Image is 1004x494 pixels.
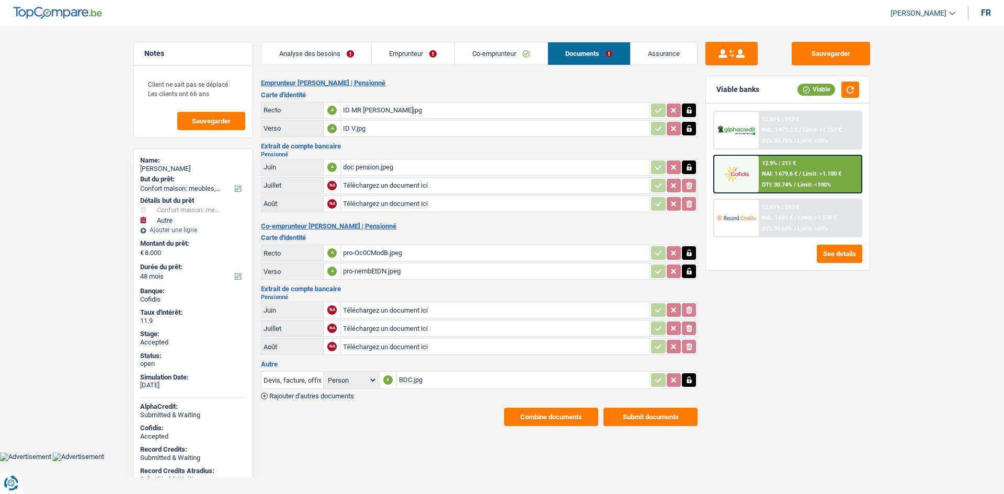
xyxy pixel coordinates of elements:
[797,225,828,232] span: Limit: <60%
[762,214,793,221] span: NAI: 1 681 €
[140,197,246,205] div: Détails but du prêt
[603,408,698,426] button: Submit documents
[261,294,698,300] h2: Pensionné
[140,308,246,317] div: Taux d'intérêt:
[799,170,801,177] span: /
[327,199,337,209] div: NA
[327,324,337,333] div: NA
[891,9,946,18] span: [PERSON_NAME]
[192,118,231,124] span: Sauvegarder
[343,263,647,279] div: pro-nembEtDN.jpeg
[794,214,796,221] span: /
[327,305,337,315] div: NA
[327,181,337,190] div: NA
[798,214,837,221] span: Limit: >1.506 €
[504,408,598,426] button: Combine documents
[140,411,246,419] div: Submitted & Waiting
[261,234,698,241] h3: Carte d'identité
[264,249,321,257] div: Recto
[261,285,698,292] h3: Extrait de compte bancaire
[817,245,862,263] button: See details
[140,295,246,304] div: Cofidis
[717,164,756,183] img: Cofidis
[762,225,792,232] span: DTI: 30.68%
[261,361,698,367] h3: Autre
[140,249,144,257] span: €
[261,42,371,65] a: Analyse des besoins
[327,267,337,276] div: A
[762,160,796,167] div: 12.9% | 211 €
[762,170,797,177] span: NAI: 1 679,6 €
[799,127,801,133] span: /
[140,317,246,325] div: 11.9
[261,393,354,399] button: Rajouter d'autres documents
[261,152,698,157] h2: Pensionné
[264,268,321,275] div: Verso
[144,49,242,58] h5: Notes
[264,306,321,314] div: Juin
[140,381,246,389] div: [DATE]
[140,175,244,183] label: But du prêt:
[327,342,337,351] div: NA
[797,137,828,144] span: Limit: <50%
[762,181,792,188] span: DTI: 30.74%
[140,287,246,295] div: Banque:
[261,91,698,98] h3: Carte d'identité
[797,181,831,188] span: Limit: <100%
[264,124,321,132] div: Verso
[261,143,698,150] h3: Extrait de compte bancaire
[882,5,955,22] a: [PERSON_NAME]
[140,338,246,347] div: Accepted
[264,106,321,114] div: Recto
[177,112,245,130] button: Sauvegarder
[140,403,246,411] div: AlphaCredit:
[140,432,246,441] div: Accepted
[140,467,246,475] div: Record Credits Atradius:
[631,42,698,65] a: Assurance
[372,42,454,65] a: Emprunteur
[140,226,246,234] div: Ajouter une ligne
[140,360,246,368] div: open
[797,84,835,95] div: Viable
[269,393,354,399] span: Rajouter d'autres documents
[140,454,246,462] div: Submitted & Waiting
[803,170,841,177] span: Limit: >1.100 €
[455,42,547,65] a: Co-emprunteur
[343,159,647,175] div: doc pension.jpeg
[762,116,799,123] div: 12.99% | 212 €
[140,156,246,165] div: Name:
[140,239,244,248] label: Montant du prêt:
[327,124,337,133] div: A
[261,222,698,231] h2: Co-emprunteur [PERSON_NAME] | Pensionné
[794,137,796,144] span: /
[794,225,796,232] span: /
[264,200,321,208] div: Août
[264,343,321,351] div: Août
[794,181,796,188] span: /
[261,79,698,87] h2: Emprunteur [PERSON_NAME] | Pensionné
[762,127,797,133] span: NAI: 1 679,2 €
[343,121,647,136] div: ID V.jpg
[762,204,799,211] div: 12.49% | 210 €
[140,165,246,173] div: [PERSON_NAME]
[140,263,244,271] label: Durée du prêt:
[53,453,104,461] img: Advertisement
[327,163,337,172] div: A
[803,127,841,133] span: Limit: >1.150 €
[264,325,321,332] div: Juillet
[140,330,246,338] div: Stage:
[717,208,756,227] img: Record Credits
[140,424,246,432] div: Cofidis:
[264,181,321,189] div: Juillet
[140,373,246,382] div: Simulation Date:
[717,124,756,136] img: AlphaCredit
[343,245,647,261] div: pro-Oc0CModB.jpeg
[140,475,246,484] div: Submitted & Waiting
[13,7,102,19] img: TopCompare Logo
[399,372,648,388] div: BDC.jpg
[981,8,991,18] div: fr
[264,163,321,171] div: Juin
[792,42,870,65] button: Sauvegarder
[548,42,630,65] a: Documents
[327,106,337,115] div: A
